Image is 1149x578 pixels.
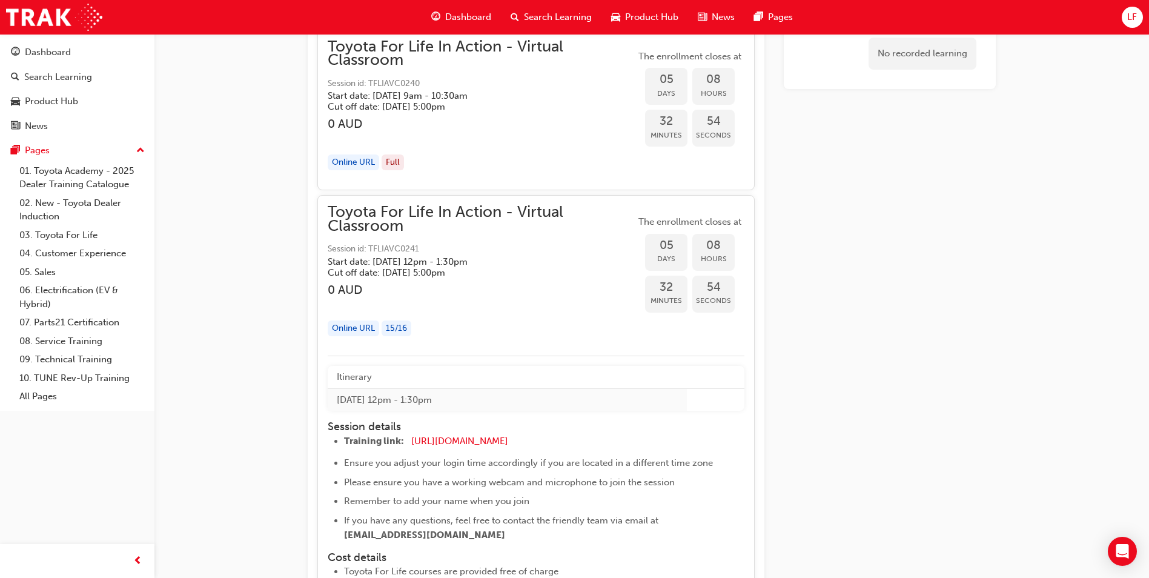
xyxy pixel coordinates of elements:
td: [DATE] 12pm - 1:30pm [328,388,687,411]
span: Toyota For Life In Action - Virtual Classroom [328,40,635,67]
span: Pages [768,10,793,24]
a: guage-iconDashboard [422,5,501,30]
span: LF [1127,10,1137,24]
h5: Start date: [DATE] 9am - 10:30am [328,90,616,101]
span: Minutes [645,128,687,142]
span: [EMAIL_ADDRESS][DOMAIN_NAME] [344,530,505,540]
img: Trak [6,4,102,31]
span: Days [645,87,687,101]
span: Remember to add your name when you join [344,496,529,507]
button: Toyota For Life In Action - Virtual ClassroomSession id: TFLIAVC0241Start date: [DATE] 12pm - 1:3... [328,205,744,346]
div: Online URL [328,154,379,171]
span: The enrollment closes at [635,50,744,64]
span: 05 [645,239,687,253]
h3: 0 AUD [328,283,635,297]
a: 02. New - Toyota Dealer Induction [15,194,150,226]
div: Dashboard [25,45,71,59]
a: News [5,115,150,138]
span: pages-icon [754,10,763,25]
span: Toyota For Life In Action - Virtual Classroom [328,205,635,233]
a: Product Hub [5,90,150,113]
div: Open Intercom Messenger [1108,537,1137,566]
button: DashboardSearch LearningProduct HubNews [5,39,150,139]
a: search-iconSearch Learning [501,5,601,30]
a: 09. Technical Training [15,350,150,369]
a: news-iconNews [688,5,744,30]
span: Hours [692,87,735,101]
span: Ensure you adjust your login time accordingly if you are located in a different time zone [344,457,713,468]
span: guage-icon [431,10,440,25]
span: Dashboard [445,10,491,24]
span: 05 [645,73,687,87]
span: Minutes [645,294,687,308]
a: 05. Sales [15,263,150,282]
div: Search Learning [24,70,92,84]
a: 06. Electrification (EV & Hybrid) [15,281,150,313]
button: Pages [5,139,150,162]
div: Pages [25,144,50,158]
a: 03. Toyota For Life [15,226,150,245]
span: up-icon [136,143,145,159]
th: Itinerary [328,366,687,388]
a: Dashboard [5,41,150,64]
div: Product Hub [25,95,78,108]
div: No recorded learning [869,38,976,70]
span: Session id: TFLIAVC0240 [328,77,635,91]
a: Search Learning [5,66,150,88]
div: Full [382,154,404,171]
div: Online URL [328,321,379,337]
a: pages-iconPages [744,5,803,30]
span: 32 [645,115,687,128]
h5: Start date: [DATE] 12pm - 1:30pm [328,256,616,267]
h5: Cut off date: [DATE] 5:00pm [328,267,616,278]
a: 01. Toyota Academy - 2025 Dealer Training Catalogue [15,162,150,194]
span: news-icon [11,121,20,132]
span: Days [645,252,687,266]
span: Product Hub [625,10,678,24]
span: If you have any questions, feel free to contact the friendly team via email at [344,515,658,526]
span: Seconds [692,128,735,142]
h4: Cost details [328,551,744,565]
a: 04. Customer Experience [15,244,150,263]
h3: 0 AUD [328,117,635,131]
a: 08. Service Training [15,332,150,351]
span: 54 [692,281,735,294]
span: guage-icon [11,47,20,58]
span: Hours [692,252,735,266]
button: LF [1122,7,1143,28]
a: All Pages [15,387,150,406]
span: car-icon [11,96,20,107]
span: 08 [692,73,735,87]
a: 07. Parts21 Certification [15,313,150,332]
span: Please ensure you have a working webcam and microphone to join the session [344,477,675,488]
span: car-icon [611,10,620,25]
span: pages-icon [11,145,20,156]
span: Training link: [344,436,404,447]
span: 08 [692,239,735,253]
h4: Session details [328,420,721,434]
a: [URL][DOMAIN_NAME] [411,436,508,447]
a: car-iconProduct Hub [601,5,688,30]
span: search-icon [511,10,519,25]
span: search-icon [11,72,19,83]
span: prev-icon [133,554,142,569]
span: news-icon [698,10,707,25]
span: 54 [692,115,735,128]
span: Seconds [692,294,735,308]
span: The enrollment closes at [635,215,744,229]
span: News [712,10,735,24]
span: Session id: TFLIAVC0241 [328,242,635,256]
span: Search Learning [524,10,592,24]
button: Toyota For Life In Action - Virtual ClassroomSession id: TFLIAVC0240Start date: [DATE] 9am - 10:3... [328,40,744,181]
a: 10. TUNE Rev-Up Training [15,369,150,388]
div: 15 / 16 [382,321,411,337]
span: Toyota For Life courses are provided free of charge [344,566,558,577]
span: 32 [645,281,687,294]
div: News [25,119,48,133]
h5: Cut off date: [DATE] 5:00pm [328,101,616,112]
